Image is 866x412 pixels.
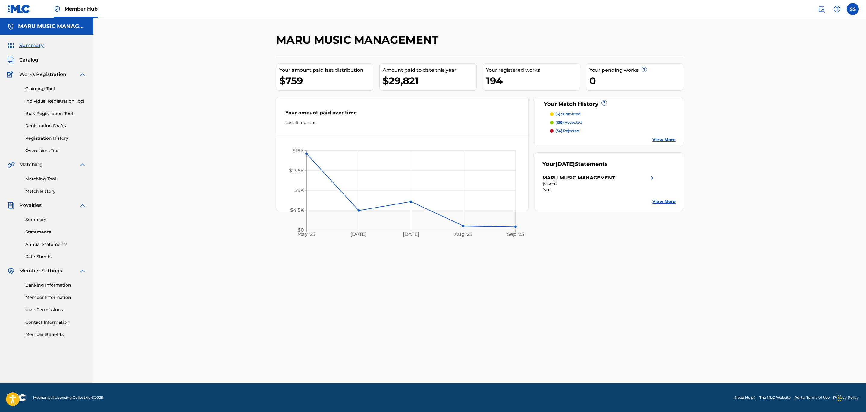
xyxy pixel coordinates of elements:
div: Your amount paid over time [285,109,519,119]
a: Statements [25,229,86,235]
img: expand [79,267,86,274]
div: $759.00 [542,182,656,187]
div: $759 [279,74,373,87]
img: Works Registration [7,71,15,78]
a: Claiming Tool [25,86,86,92]
a: Individual Registration Tool [25,98,86,104]
div: Your amount paid last distribution [279,67,373,74]
tspan: Sep '25 [507,231,524,237]
p: submitted [555,111,580,117]
a: MARU MUSIC MANAGEMENTright chevron icon$759.00Paid [542,174,656,192]
a: Overclaims Tool [25,147,86,154]
span: Member Hub [64,5,98,12]
tspan: [DATE] [403,231,419,237]
span: ? [602,100,607,105]
a: Public Search [815,3,827,15]
img: Summary [7,42,14,49]
h5: MARU MUSIC MANAGEMENT [18,23,86,30]
a: CatalogCatalog [7,56,38,64]
span: Works Registration [19,71,66,78]
span: (6) [555,112,560,116]
tspan: [DATE] [351,231,367,237]
a: Banking Information [25,282,86,288]
img: search [818,5,825,13]
img: logo [7,394,26,401]
a: Contact Information [25,319,86,325]
tspan: $0 [298,227,304,233]
img: Top Rightsholder [54,5,61,13]
div: MARU MUSIC MANAGEMENT [542,174,615,182]
div: Amount paid to date this year [383,67,476,74]
a: Member Benefits [25,331,86,338]
span: Summary [19,42,44,49]
a: (158) accepted [550,120,676,125]
img: Accounts [7,23,14,30]
div: Last 6 months [285,119,519,126]
span: Royalties [19,202,42,209]
tspan: $13.5K [289,168,304,173]
img: expand [79,202,86,209]
div: Your Statements [542,160,608,168]
a: Summary [25,217,86,223]
div: User Menu [847,3,859,15]
p: rejected [555,128,579,134]
img: help [833,5,841,13]
a: (34) rejected [550,128,676,134]
a: Rate Sheets [25,254,86,260]
img: expand [79,161,86,168]
div: Help [831,3,843,15]
a: Portal Terms of Use [794,395,830,400]
span: Mechanical Licensing Collective © 2025 [33,395,103,400]
a: User Permissions [25,307,86,313]
iframe: Chat Widget [836,383,866,412]
tspan: $18K [293,148,304,154]
a: Member Information [25,294,86,301]
img: Catalog [7,56,14,64]
tspan: $4.5K [290,207,304,213]
img: Matching [7,161,15,168]
span: Catalog [19,56,38,64]
a: Registration Drafts [25,123,86,129]
a: (6) submitted [550,111,676,117]
div: $29,821 [383,74,476,87]
span: [DATE] [555,161,575,167]
div: Your Match History [542,100,676,108]
img: expand [79,71,86,78]
a: The MLC Website [759,395,791,400]
div: Your registered works [486,67,580,74]
a: Annual Statements [25,241,86,248]
div: Drag [838,389,841,407]
p: accepted [555,120,582,125]
a: Privacy Policy [833,395,859,400]
a: Registration History [25,135,86,141]
a: View More [652,198,676,205]
img: Royalties [7,202,14,209]
a: SummarySummary [7,42,44,49]
a: Matching Tool [25,176,86,182]
span: Matching [19,161,43,168]
a: Match History [25,188,86,195]
div: Paid [542,187,656,192]
iframe: Resource Center [849,290,866,339]
tspan: Aug '25 [454,231,472,237]
a: View More [652,137,676,143]
span: (158) [555,120,564,125]
tspan: $9K [294,187,304,193]
img: MLC Logo [7,5,30,13]
div: 0 [589,74,683,87]
a: Bulk Registration Tool [25,110,86,117]
a: Need Help? [735,395,756,400]
span: (34) [555,128,562,133]
div: 194 [486,74,580,87]
img: Member Settings [7,267,14,274]
span: ? [642,67,647,72]
span: Member Settings [19,267,62,274]
img: right chevron icon [648,174,656,182]
div: Your pending works [589,67,683,74]
h2: MARU MUSIC MANAGEMENT [276,33,441,47]
tspan: May '25 [298,231,315,237]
